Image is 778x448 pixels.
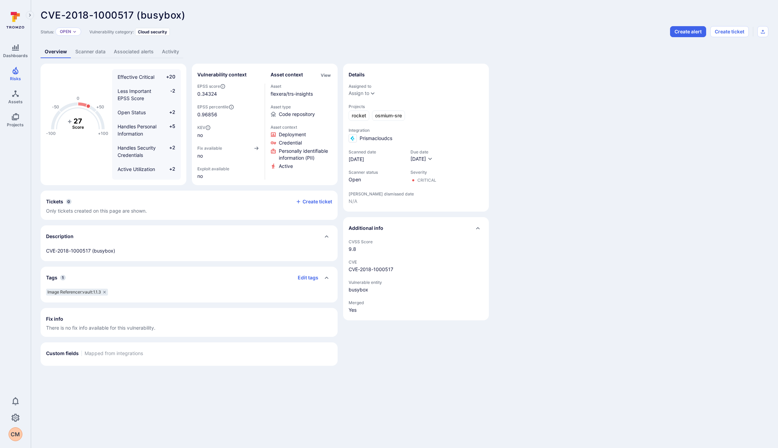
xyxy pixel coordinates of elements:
[349,149,404,154] span: Scanned date
[349,225,383,232] h2: Additional info
[9,427,22,441] div: Charlie McGowan-Smyth
[46,131,56,136] text: -100
[41,45,768,58] div: Vulnerability tabs
[349,90,369,96] button: Assign to
[67,117,72,125] tspan: +
[271,71,303,78] h2: Asset context
[372,110,405,121] a: osmium-sre
[410,170,436,175] span: Severity
[410,156,426,162] span: [DATE]
[349,239,483,244] span: CVSS Score
[46,350,79,357] h2: Custom fields
[162,87,175,102] span: -2
[41,225,338,247] div: Collapse description
[349,246,483,253] span: 9.8
[197,125,259,130] span: KEV
[197,152,259,159] span: no
[710,26,749,37] button: Create ticket
[71,45,110,58] a: Scanner data
[118,74,154,80] span: Effective Critical
[296,199,332,205] button: Create ticket
[319,71,332,78] div: Click to view all asset context details
[271,125,332,130] span: Asset context
[41,191,338,220] div: Collapse
[197,132,259,139] span: no
[349,170,404,175] span: Scanner status
[757,26,768,37] div: Export as CSV
[410,149,433,154] span: Due date
[60,275,66,280] span: 1
[96,105,104,110] text: +50
[375,112,402,119] span: osmium-sre
[197,90,217,97] span: 0.34324
[46,208,147,214] span: Only tickets created on this page are shown.
[118,88,151,101] span: Less Important EPSS Score
[343,217,489,239] div: Collapse
[52,105,59,110] text: -50
[349,300,483,305] span: Merged
[41,342,338,366] section: custom fields card
[343,64,489,212] section: details card
[197,84,259,89] span: EPSS score
[85,350,143,357] span: Mapped from integrations
[349,259,483,265] span: CVE
[110,45,158,58] a: Associated alerts
[118,166,155,172] span: Active Utilization
[197,166,229,171] span: Exploit available
[73,30,77,34] button: Expand dropdown
[41,29,54,34] span: Status:
[197,104,259,110] span: EPSS percentile
[197,71,246,78] h2: Vulnerability context
[370,90,375,96] button: Expand dropdown
[162,109,175,116] span: +2
[162,73,175,81] span: +20
[349,128,483,133] span: Integration
[41,191,338,220] section: tickets card
[118,109,146,115] span: Open Status
[46,274,57,281] h2: Tags
[349,307,483,313] span: Yes
[26,11,34,19] button: Expand navigation menu
[197,111,259,118] span: 0.96856
[47,289,101,295] span: Image Referencer:vault:1.1.3
[319,73,332,78] button: View
[72,125,84,130] text: Score
[417,178,436,183] div: Critical
[343,217,489,320] section: additional info card
[349,198,483,205] span: N/A
[279,111,315,118] span: Code repository
[9,427,22,441] button: CM
[77,96,79,101] text: 0
[98,131,108,136] text: +100
[28,12,32,18] i: Expand navigation menu
[410,156,433,163] button: [DATE]
[349,156,404,163] span: [DATE]
[349,176,404,183] span: Open
[279,139,302,146] span: Click to view evidence
[197,146,222,151] span: Fix available
[7,122,24,127] span: Projects
[46,198,63,205] h2: Tickets
[352,112,366,119] span: rocket
[41,308,338,337] section: fix info card
[46,247,332,254] p: CVE-2018-1000517 (busybox)
[279,148,332,161] span: Click to view evidence
[349,104,483,109] span: Projects
[46,324,332,331] span: There is no fix info available for this vulnerability.
[118,145,156,158] span: Handles Security Credentials
[66,199,72,204] span: 0
[349,71,365,78] h2: Details
[292,272,318,283] button: Edit tags
[271,91,313,97] a: flexera/trs-insights
[46,289,108,296] div: Image Referencer:vault:1.1.3
[279,163,293,170] span: Click to view evidence
[10,76,21,81] span: Risks
[349,84,483,89] span: Assigned to
[410,149,433,163] div: Due date field
[162,123,175,137] span: +5
[162,144,175,159] span: +2
[197,173,259,180] span: no
[60,29,71,34] button: Open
